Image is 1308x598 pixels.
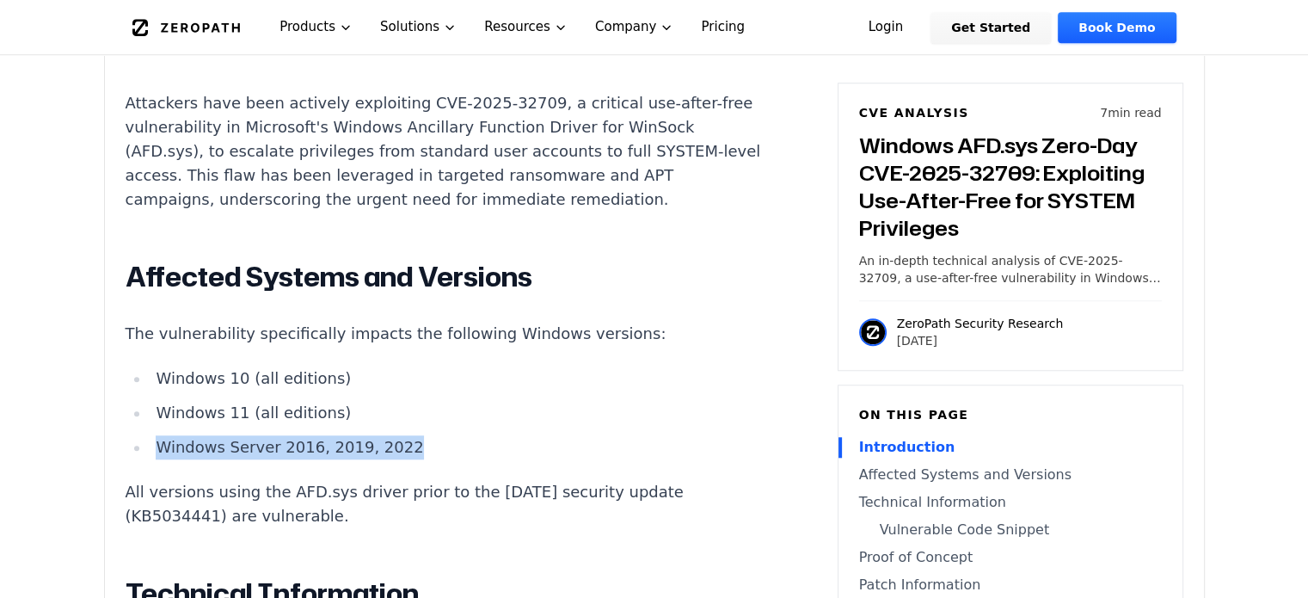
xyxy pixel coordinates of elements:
[150,367,765,391] li: Windows 10 (all editions)
[150,401,765,425] li: Windows 11 (all editions)
[897,315,1064,332] p: ZeroPath Security Research
[126,91,765,212] p: Attackers have been actively exploiting CVE-2025-32709, a critical use-after-free vulnerability i...
[859,437,1162,458] a: Introduction
[150,435,765,459] li: Windows Server 2016, 2019, 2022
[859,465,1162,485] a: Affected Systems and Versions
[848,12,924,43] a: Login
[126,322,765,346] p: The vulnerability specifically impacts the following Windows versions:
[859,406,1162,423] h6: On this page
[126,480,765,528] p: All versions using the AFD.sys driver prior to the [DATE] security update (KB5034441) are vulnera...
[859,575,1162,595] a: Patch Information
[859,547,1162,568] a: Proof of Concept
[859,104,969,121] h6: CVE Analysis
[897,332,1064,349] p: [DATE]
[859,132,1162,242] h3: Windows AFD.sys Zero-Day CVE-2025-32709: Exploiting Use-After-Free for SYSTEM Privileges
[126,260,765,294] h2: Affected Systems and Versions
[859,318,887,346] img: ZeroPath Security Research
[859,520,1162,540] a: Vulnerable Code Snippet
[1100,104,1161,121] p: 7 min read
[859,252,1162,287] p: An in-depth technical analysis of CVE-2025-32709, a use-after-free vulnerability in Windows Ancil...
[859,492,1162,513] a: Technical Information
[1058,12,1176,43] a: Book Demo
[126,29,765,64] h2: Introduction
[930,12,1051,43] a: Get Started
